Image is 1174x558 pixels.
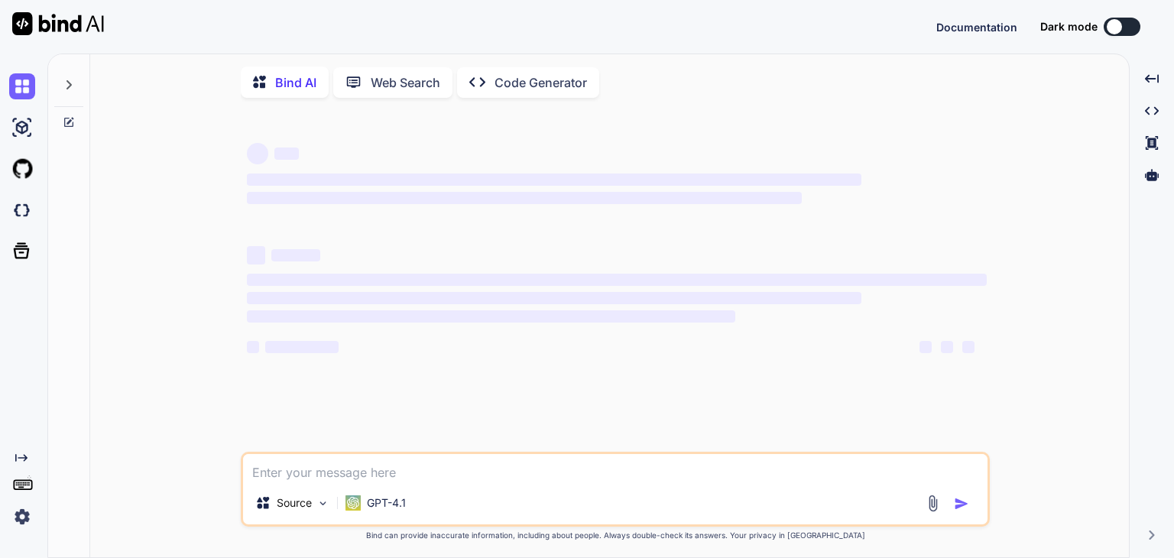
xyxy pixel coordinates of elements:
[271,249,320,261] span: ‌
[9,115,35,141] img: ai-studio
[316,497,329,510] img: Pick Models
[941,341,953,353] span: ‌
[9,504,35,530] img: settings
[247,292,861,304] span: ‌
[936,21,1017,34] span: Documentation
[1040,19,1098,34] span: Dark mode
[247,192,802,204] span: ‌
[495,73,587,92] p: Code Generator
[247,274,987,286] span: ‌
[247,310,735,323] span: ‌
[265,341,339,353] span: ‌
[936,19,1017,35] button: Documentation
[919,341,932,353] span: ‌
[277,495,312,511] p: Source
[962,341,975,353] span: ‌
[924,495,942,512] img: attachment
[9,73,35,99] img: chat
[12,12,104,35] img: Bind AI
[247,246,265,264] span: ‌
[274,148,299,160] span: ‌
[247,143,268,164] span: ‌
[247,341,259,353] span: ‌
[345,495,361,511] img: GPT-4.1
[247,174,861,186] span: ‌
[371,73,440,92] p: Web Search
[367,495,406,511] p: GPT-4.1
[954,496,969,511] img: icon
[9,197,35,223] img: darkCloudIdeIcon
[9,156,35,182] img: githubLight
[241,530,990,541] p: Bind can provide inaccurate information, including about people. Always double-check its answers....
[275,73,316,92] p: Bind AI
